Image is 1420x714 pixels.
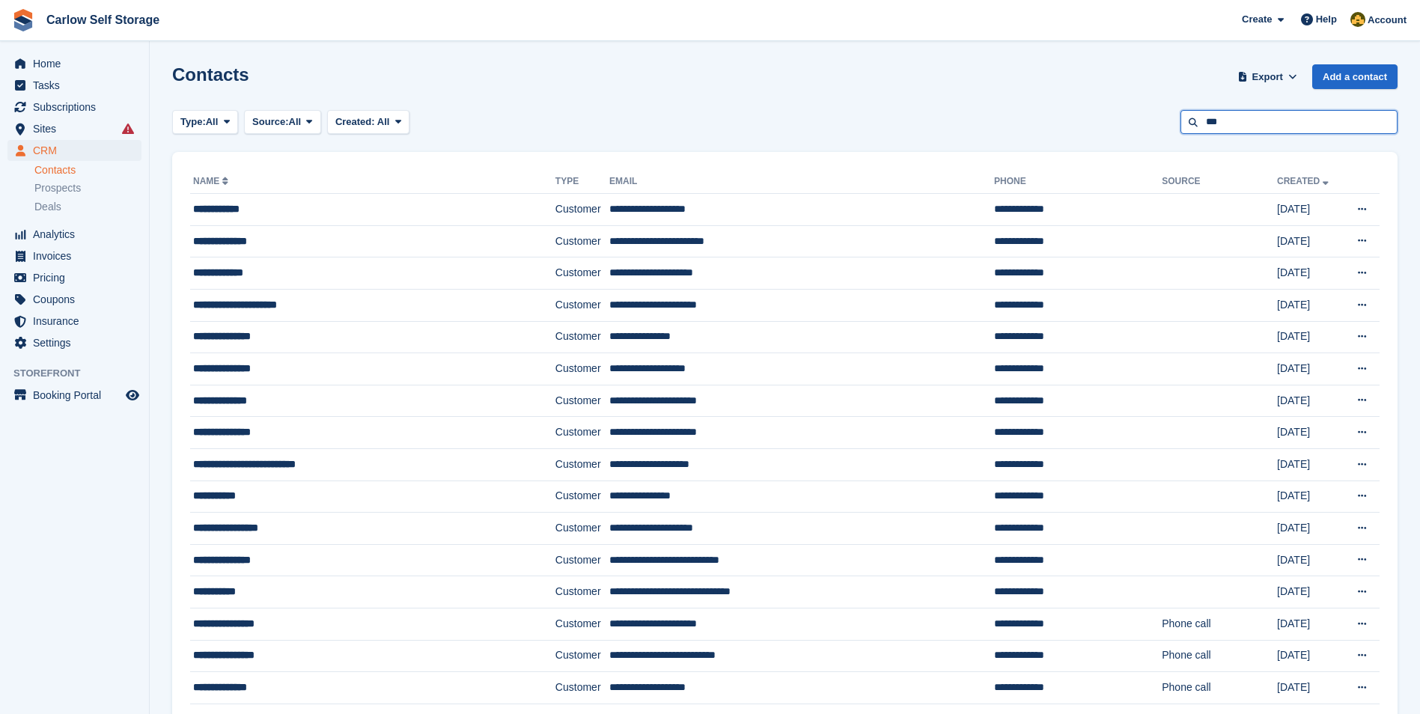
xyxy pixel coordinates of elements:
[1277,194,1342,226] td: [DATE]
[33,385,123,406] span: Booking Portal
[327,110,409,135] button: Created: All
[7,311,141,332] a: menu
[193,176,231,186] a: Name
[1350,12,1365,27] img: Kevin Moore
[555,225,609,257] td: Customer
[555,170,609,194] th: Type
[1162,608,1277,640] td: Phone call
[555,448,609,480] td: Customer
[1162,640,1277,672] td: Phone call
[1277,576,1342,608] td: [DATE]
[7,140,141,161] a: menu
[7,53,141,74] a: menu
[1277,448,1342,480] td: [DATE]
[1277,353,1342,385] td: [DATE]
[555,608,609,640] td: Customer
[609,170,994,194] th: Email
[1277,513,1342,545] td: [DATE]
[34,163,141,177] a: Contacts
[555,544,609,576] td: Customer
[994,170,1162,194] th: Phone
[1252,70,1283,85] span: Export
[555,576,609,608] td: Customer
[289,115,302,129] span: All
[172,64,249,85] h1: Contacts
[1277,257,1342,290] td: [DATE]
[7,289,141,310] a: menu
[377,116,390,127] span: All
[1234,64,1300,89] button: Export
[7,97,141,118] a: menu
[34,199,141,215] a: Deals
[206,115,219,129] span: All
[1242,12,1272,27] span: Create
[33,267,123,288] span: Pricing
[244,110,321,135] button: Source: All
[555,672,609,704] td: Customer
[555,513,609,545] td: Customer
[1277,321,1342,353] td: [DATE]
[1277,672,1342,704] td: [DATE]
[33,224,123,245] span: Analytics
[12,9,34,31] img: stora-icon-8386f47178a22dfd0bd8f6a31ec36ba5ce8667c1dd55bd0f319d3a0aa187defe.svg
[7,118,141,139] a: menu
[555,385,609,417] td: Customer
[1277,608,1342,640] td: [DATE]
[7,332,141,353] a: menu
[40,7,165,32] a: Carlow Self Storage
[555,640,609,672] td: Customer
[33,75,123,96] span: Tasks
[335,116,375,127] span: Created:
[34,181,81,195] span: Prospects
[1277,176,1332,186] a: Created
[33,97,123,118] span: Subscriptions
[555,353,609,385] td: Customer
[124,386,141,404] a: Preview store
[555,289,609,321] td: Customer
[172,110,238,135] button: Type: All
[7,267,141,288] a: menu
[252,115,288,129] span: Source:
[1312,64,1398,89] a: Add a contact
[7,75,141,96] a: menu
[1277,289,1342,321] td: [DATE]
[122,123,134,135] i: Smart entry sync failures have occurred
[13,366,149,381] span: Storefront
[555,194,609,226] td: Customer
[1277,385,1342,417] td: [DATE]
[1368,13,1407,28] span: Account
[33,311,123,332] span: Insurance
[555,321,609,353] td: Customer
[1316,12,1337,27] span: Help
[7,224,141,245] a: menu
[33,53,123,74] span: Home
[180,115,206,129] span: Type:
[33,140,123,161] span: CRM
[1277,640,1342,672] td: [DATE]
[1277,225,1342,257] td: [DATE]
[555,257,609,290] td: Customer
[33,118,123,139] span: Sites
[1277,480,1342,513] td: [DATE]
[7,245,141,266] a: menu
[555,417,609,449] td: Customer
[1277,544,1342,576] td: [DATE]
[555,480,609,513] td: Customer
[1277,417,1342,449] td: [DATE]
[34,180,141,196] a: Prospects
[33,289,123,310] span: Coupons
[33,332,123,353] span: Settings
[1162,170,1277,194] th: Source
[34,200,61,214] span: Deals
[7,385,141,406] a: menu
[33,245,123,266] span: Invoices
[1162,672,1277,704] td: Phone call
